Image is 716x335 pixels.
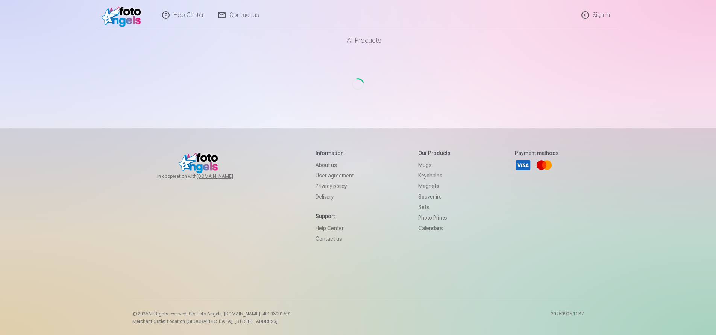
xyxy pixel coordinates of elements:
p: © 2025 All Rights reserved. , [132,311,291,317]
span: In cooperation with [157,173,251,179]
a: Keychains [418,170,451,181]
h5: Information [316,149,354,157]
a: All products [326,30,390,51]
a: Sets [418,202,451,212]
a: Contact us [316,233,354,244]
a: Mastercard [536,157,552,173]
a: Delivery [316,191,354,202]
a: About us [316,160,354,170]
img: /v1 [102,3,145,27]
a: [DOMAIN_NAME] [197,173,251,179]
p: 20250905.1137 [551,311,584,324]
a: Privacy policy [316,181,354,191]
a: Help Center [316,223,354,233]
a: Visa [515,157,531,173]
a: Magnets [418,181,451,191]
h5: Support [316,212,354,220]
h5: Payment methods [515,149,559,157]
a: Photo prints [418,212,451,223]
h5: Our products [418,149,451,157]
a: Souvenirs [418,191,451,202]
p: Merchant Outlet Location [GEOGRAPHIC_DATA], [STREET_ADDRESS] [132,318,291,324]
a: Mugs [418,160,451,170]
a: Calendars [418,223,451,233]
a: User agreement [316,170,354,181]
span: SIA Foto Angels, [DOMAIN_NAME]. 40103901591 [189,311,291,317]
